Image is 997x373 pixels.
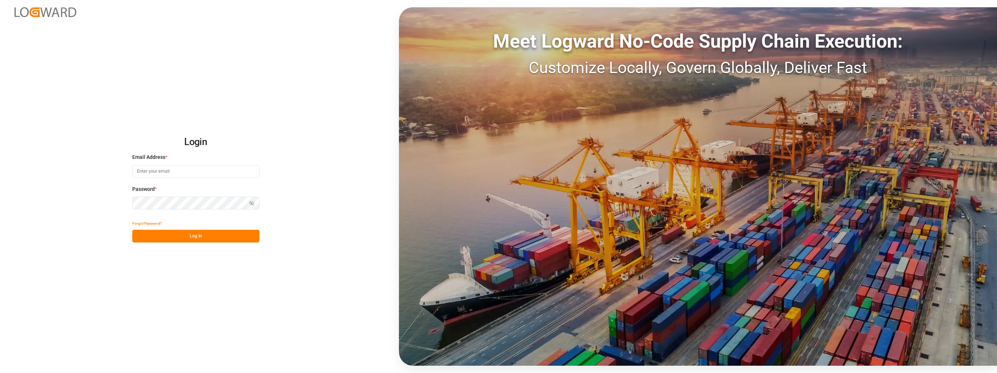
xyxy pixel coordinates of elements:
img: Logward_new_orange.png [15,7,76,17]
span: Password [132,185,155,193]
span: Email Address [132,153,165,161]
div: Customize Locally, Govern Globally, Deliver Fast [399,56,997,80]
h2: Login [132,131,259,154]
button: Forgot Password? [132,217,162,230]
button: Log In [132,230,259,242]
input: Enter your email [132,165,259,178]
div: Meet Logward No-Code Supply Chain Execution: [399,27,997,56]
